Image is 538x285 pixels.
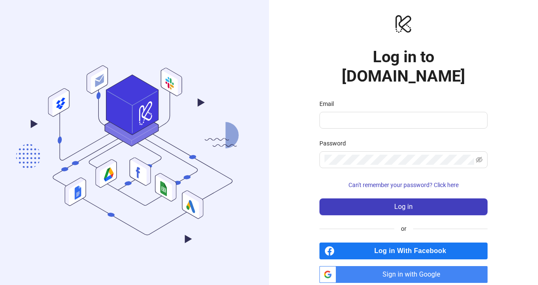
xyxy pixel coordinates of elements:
span: Log in With Facebook [338,243,488,259]
label: Password [319,139,351,148]
a: Can't remember your password? Click here [319,182,488,188]
span: Can't remember your password? Click here [348,182,459,188]
span: eye-invisible [476,156,483,163]
span: Log in [394,203,413,211]
a: Log in With Facebook [319,243,488,259]
span: or [394,224,413,233]
span: Sign in with Google [340,266,488,283]
button: Can't remember your password? Click here [319,178,488,192]
label: Email [319,99,339,108]
input: Password [324,155,474,165]
a: Sign in with Google [319,266,488,283]
input: Email [324,115,481,125]
button: Log in [319,198,488,215]
h1: Log in to [DOMAIN_NAME] [319,47,488,86]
